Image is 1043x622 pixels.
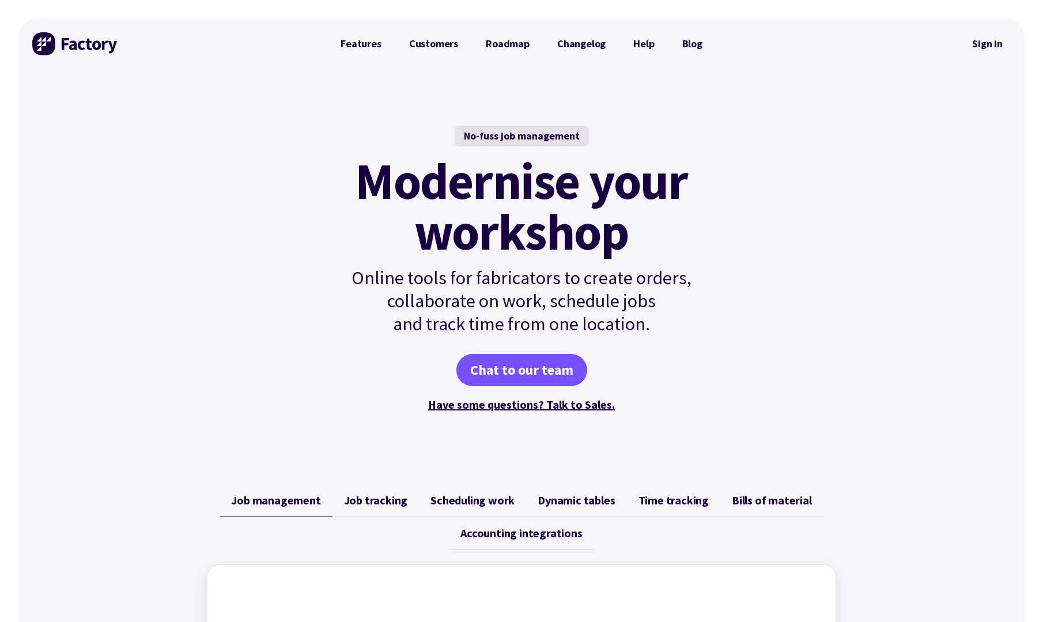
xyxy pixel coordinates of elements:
nav: Secondary Navigation [964,31,1011,57]
a: Have some questions? Talk to Sales. [428,397,615,412]
span: Job management [231,493,320,507]
span: Dynamic tables [538,493,615,507]
mark: Modernise your workshop [355,156,687,257]
a: Customers [395,32,472,55]
nav: Primary Navigation [327,32,716,55]
a: Help [619,32,668,55]
a: Features [327,32,395,55]
a: Sign in [964,31,1011,57]
img: Factory [32,32,119,55]
a: Roadmap [472,32,543,55]
span: Scheduling work [430,493,515,507]
div: No-fuss job management [455,126,589,146]
a: Changelog [543,32,619,55]
p: Online tools for fabricators to create orders, collaborate on work, schedule jobs and track time ... [327,266,716,335]
span: Time tracking [638,493,709,507]
span: Job tracking [344,493,408,507]
a: Chat to our team [456,354,587,386]
a: Blog [668,32,716,55]
span: Accounting integrations [460,526,582,540]
span: Bills of material [732,493,812,507]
